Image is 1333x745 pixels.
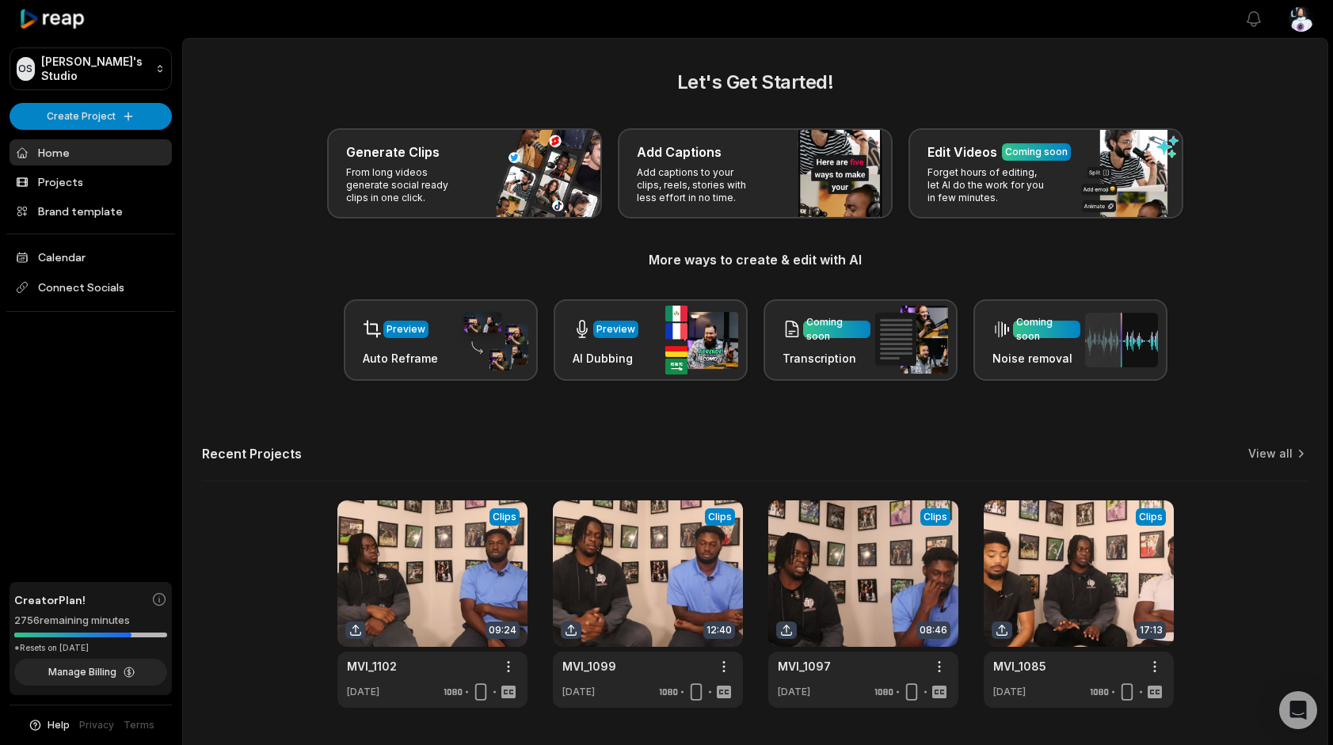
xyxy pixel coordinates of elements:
div: Coming soon [1005,145,1068,159]
a: Projects [10,169,172,195]
div: OS [17,57,35,81]
h3: AI Dubbing [573,350,638,367]
span: Creator Plan! [14,591,86,608]
div: Open Intercom Messenger [1279,691,1317,729]
div: Coming soon [1016,315,1077,344]
img: ai_dubbing.png [665,306,738,374]
a: View all [1248,446,1293,462]
p: Forget hours of editing, let AI do the work for you in few minutes. [927,166,1050,204]
h3: Edit Videos [927,143,997,162]
a: Terms [124,718,154,732]
div: *Resets on [DATE] [14,642,167,654]
a: MVI_1097 [778,658,831,675]
img: auto_reframe.png [455,310,528,371]
p: From long videos generate social ready clips in one click. [346,166,469,204]
span: Help [48,718,70,732]
h3: Generate Clips [346,143,440,162]
button: Create Project [10,103,172,130]
button: Manage Billing [14,659,167,686]
div: Preview [387,322,425,336]
img: noise_removal.png [1085,313,1158,367]
h2: Let's Get Started! [202,68,1308,97]
div: Preview [596,322,635,336]
a: Privacy [79,718,114,732]
span: Connect Socials [10,273,172,302]
img: transcription.png [875,306,948,374]
h3: Auto Reframe [363,350,438,367]
a: MVI_1099 [562,658,616,675]
h3: Noise removal [992,350,1080,367]
div: 2756 remaining minutes [14,613,167,629]
p: [PERSON_NAME]'s Studio [41,55,149,83]
a: Home [10,139,172,165]
a: Calendar [10,244,172,270]
p: Add captions to your clips, reels, stories with less effort in no time. [637,166,760,204]
a: MVI_1102 [347,658,397,675]
h3: Transcription [783,350,870,367]
div: Coming soon [806,315,867,344]
a: MVI_1085 [993,658,1046,675]
h2: Recent Projects [202,446,302,462]
h3: More ways to create & edit with AI [202,250,1308,269]
button: Help [28,718,70,732]
a: Brand template [10,198,172,224]
h3: Add Captions [637,143,722,162]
